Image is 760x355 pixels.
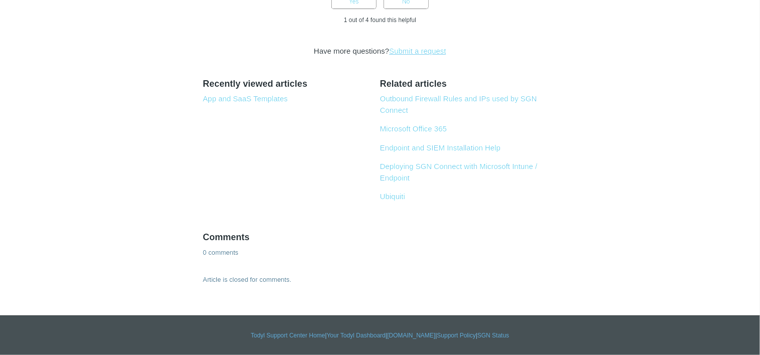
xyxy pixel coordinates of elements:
a: Submit a request [389,47,446,55]
a: Endpoint and SIEM Installation Help [380,143,500,152]
p: Article is closed for comments. [203,275,291,285]
a: Your Todyl Dashboard [327,331,386,340]
div: | | | | [89,331,671,340]
a: Outbound Firewall Rules and IPs used by SGN Connect [380,94,537,114]
a: App and SaaS Templates [203,94,288,103]
h2: Comments [203,231,557,244]
a: Microsoft Office 365 [380,124,447,133]
p: 0 comments [203,248,238,258]
a: Todyl Support Center Home [251,331,325,340]
div: Have more questions? [203,46,557,57]
h2: Related articles [380,77,557,91]
a: Support Policy [437,331,476,340]
a: [DOMAIN_NAME] [387,331,435,340]
a: Deploying SGN Connect with Microsoft Intune / Endpoint [380,162,537,182]
h2: Recently viewed articles [203,77,370,91]
span: 1 out of 4 found this helpful [344,17,416,24]
a: SGN Status [477,331,509,340]
a: Ubiquiti [380,192,405,201]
